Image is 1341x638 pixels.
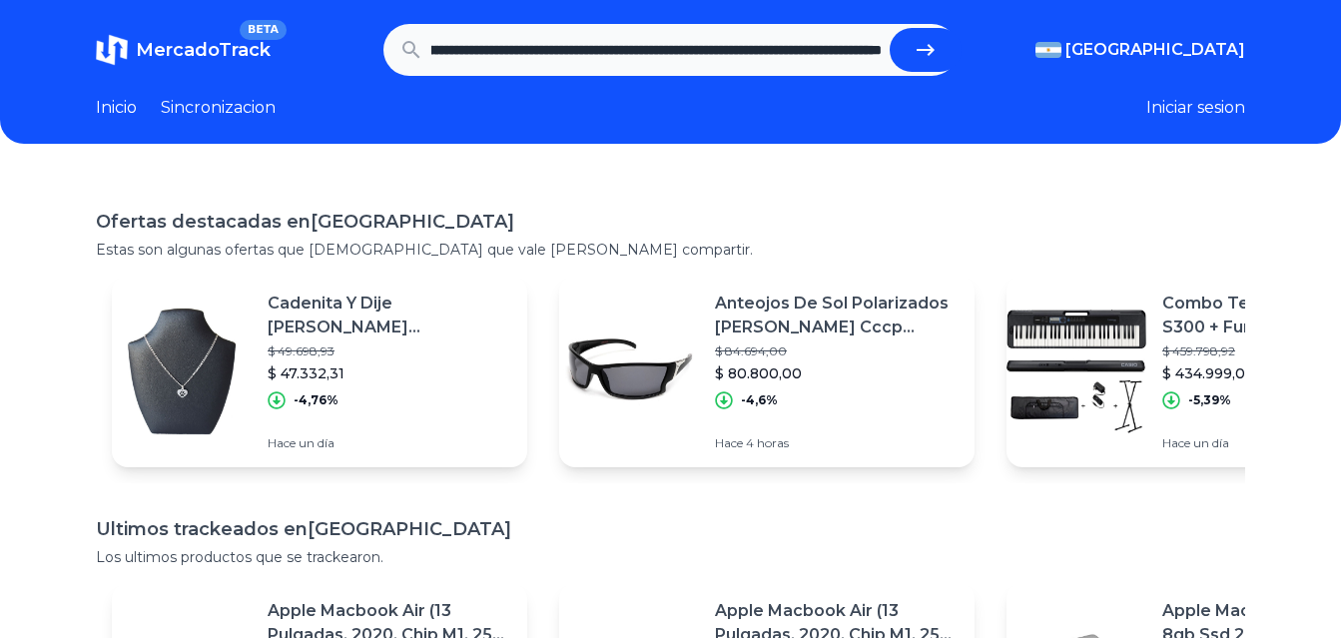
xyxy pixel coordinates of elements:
[1065,38,1245,62] span: [GEOGRAPHIC_DATA]
[1188,392,1231,408] p: -5,39%
[268,343,511,359] p: $ 49.698,93
[1035,42,1061,58] img: Argentina
[96,515,1245,543] h1: Ultimos trackeados en [GEOGRAPHIC_DATA]
[96,96,137,120] a: Inicio
[96,240,1245,260] p: Estas son algunas ofertas que [DEMOGRAPHIC_DATA] que vale [PERSON_NAME] compartir.
[96,547,1245,567] p: Los ultimos productos que se trackearon.
[559,302,699,441] img: Featured image
[268,363,511,383] p: $ 47.332,31
[240,20,287,40] span: BETA
[112,276,527,467] a: Featured imageCadenita Y Dije [PERSON_NAME] [PERSON_NAME] Italiana 925$ 49.698,93$ 47.332,31-4,76...
[96,208,1245,236] h1: Ofertas destacadas en [GEOGRAPHIC_DATA]
[294,392,338,408] p: -4,76%
[715,363,959,383] p: $ 80.800,00
[715,292,959,339] p: Anteojos De Sol Polarizados [PERSON_NAME] Cccp Armazón Negro Mate Y Lente Gris
[268,435,511,451] p: Hace un día
[1006,302,1146,441] img: Featured image
[559,276,975,467] a: Featured imageAnteojos De Sol Polarizados [PERSON_NAME] Cccp Armazón Negro Mate Y Lente Gris$ 84....
[136,39,271,61] span: MercadoTrack
[268,292,511,339] p: Cadenita Y Dije [PERSON_NAME] [PERSON_NAME] Italiana 925
[112,302,252,441] img: Featured image
[96,34,271,66] a: MercadoTrackBETA
[96,34,128,66] img: MercadoTrack
[161,96,276,120] a: Sincronizacion
[715,343,959,359] p: $ 84.694,00
[715,435,959,451] p: Hace 4 horas
[1146,96,1245,120] button: Iniciar sesion
[1035,38,1245,62] button: [GEOGRAPHIC_DATA]
[741,392,778,408] p: -4,6%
